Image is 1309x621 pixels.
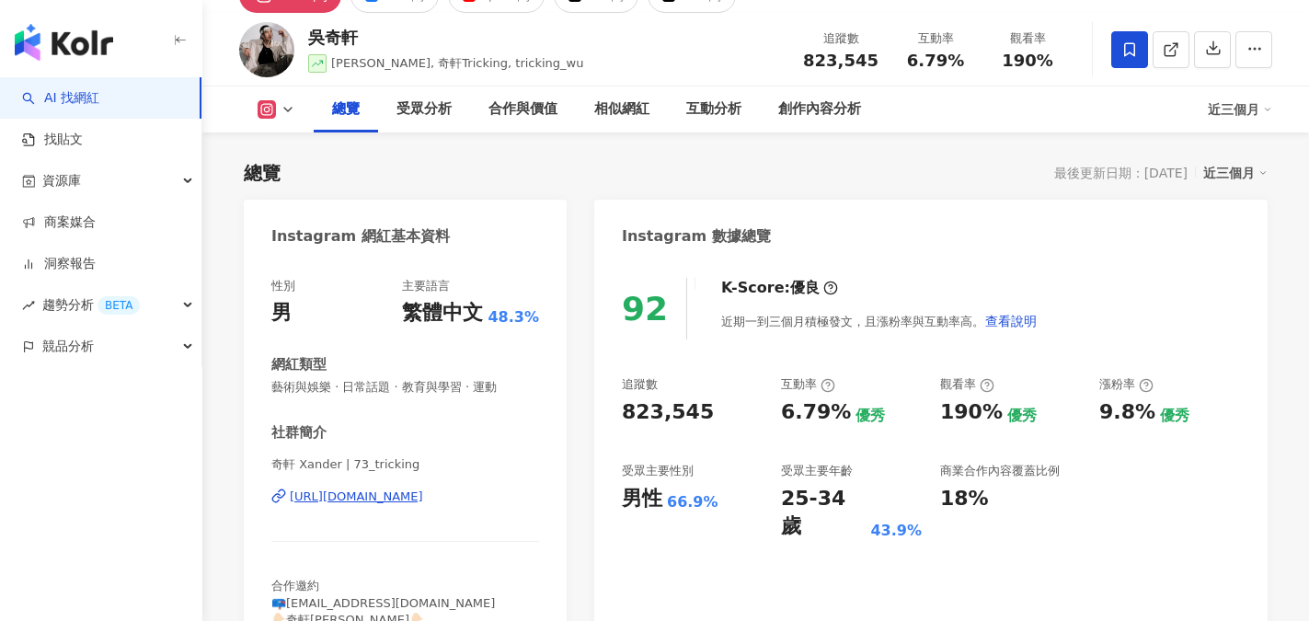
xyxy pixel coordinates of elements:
div: 6.79% [781,398,851,427]
div: 相似網紅 [594,98,649,121]
div: BETA [98,296,140,315]
span: 藝術與娛樂 · 日常話題 · 教育與學習 · 運動 [271,379,539,396]
div: 190% [940,398,1003,427]
div: 92 [622,290,668,328]
a: 找貼文 [22,131,83,149]
div: 互動率 [901,29,970,48]
div: 受眾主要年齡 [781,463,853,479]
div: 25-34 歲 [781,485,866,542]
div: 社群簡介 [271,423,327,443]
a: [URL][DOMAIN_NAME] [271,489,539,505]
span: 823,545 [803,51,878,70]
div: 追蹤數 [622,376,658,393]
div: 近三個月 [1208,95,1272,124]
div: 近期一到三個月積極發文，且漲粉率與互動率高。 [721,303,1038,339]
div: 近三個月 [1203,161,1268,185]
img: KOL Avatar [239,22,294,77]
div: 觀看率 [993,29,1062,48]
div: 觀看率 [940,376,994,393]
span: 190% [1002,52,1053,70]
div: Instagram 網紅基本資料 [271,226,450,247]
div: 商業合作內容覆蓋比例 [940,463,1060,479]
button: 查看說明 [984,303,1038,339]
div: 43.9% [870,521,922,541]
span: 奇軒 Xander | 73_tricking [271,456,539,473]
div: 合作與價值 [488,98,557,121]
div: 66.9% [667,492,718,512]
div: 總覽 [332,98,360,121]
span: rise [22,299,35,312]
div: 優秀 [1160,406,1189,426]
span: 趨勢分析 [42,284,140,326]
div: 吳奇軒 [308,26,584,49]
div: 互動率 [781,376,835,393]
div: 追蹤數 [803,29,878,48]
div: 網紅類型 [271,355,327,374]
div: 優秀 [855,406,885,426]
div: 優良 [790,278,820,298]
div: 互動分析 [686,98,741,121]
div: 最後更新日期：[DATE] [1054,166,1188,180]
div: 繁體中文 [402,299,483,328]
img: logo [15,24,113,61]
div: [URL][DOMAIN_NAME] [290,489,423,505]
a: 洞察報告 [22,255,96,273]
div: 漲粉率 [1099,376,1154,393]
div: 優秀 [1007,406,1037,426]
div: 主要語言 [402,278,450,294]
div: 創作內容分析 [778,98,861,121]
span: 查看說明 [985,314,1037,328]
span: 48.3% [488,307,539,328]
div: 男性 [622,485,662,513]
span: [PERSON_NAME], 奇軒Tricking, tricking_wu [331,56,584,70]
span: 6.79% [907,52,964,70]
div: K-Score : [721,278,838,298]
div: 18% [940,485,989,513]
div: 性別 [271,278,295,294]
div: Instagram 數據總覽 [622,226,771,247]
div: 9.8% [1099,398,1155,427]
span: 資源庫 [42,160,81,201]
a: 商案媒合 [22,213,96,232]
span: 競品分析 [42,326,94,367]
div: 受眾分析 [396,98,452,121]
div: 823,545 [622,398,714,427]
div: 男 [271,299,292,328]
a: searchAI 找網紅 [22,89,99,108]
div: 受眾主要性別 [622,463,694,479]
div: 總覽 [244,160,281,186]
